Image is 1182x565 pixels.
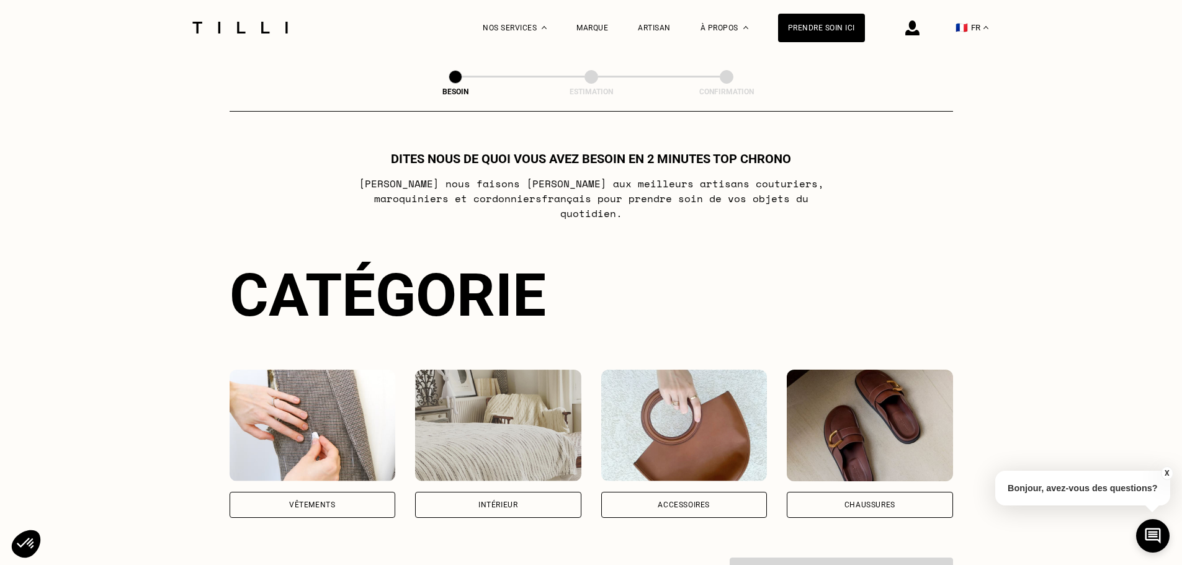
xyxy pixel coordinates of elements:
[393,87,517,96] div: Besoin
[345,176,837,221] p: [PERSON_NAME] nous faisons [PERSON_NAME] aux meilleurs artisans couturiers , maroquiniers et cord...
[529,87,653,96] div: Estimation
[391,151,791,166] h1: Dites nous de quoi vous avez besoin en 2 minutes top chrono
[289,501,335,509] div: Vêtements
[638,24,671,32] a: Artisan
[601,370,768,481] img: Accessoires
[415,370,581,481] img: Intérieur
[778,14,865,42] a: Prendre soin ici
[1160,466,1173,480] button: X
[188,22,292,33] img: Logo du service de couturière Tilli
[743,26,748,29] img: Menu déroulant à propos
[230,370,396,481] img: Vêtements
[542,26,547,29] img: Menu déroulant
[576,24,608,32] a: Marque
[844,501,895,509] div: Chaussures
[995,471,1170,505] p: Bonjour, avez-vous des questions?
[905,20,920,35] img: icône connexion
[658,501,710,509] div: Accessoires
[983,26,988,29] img: menu déroulant
[956,22,968,33] span: 🇫🇷
[230,260,953,330] div: Catégorie
[665,87,789,96] div: Confirmation
[478,501,517,509] div: Intérieur
[787,370,953,481] img: Chaussures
